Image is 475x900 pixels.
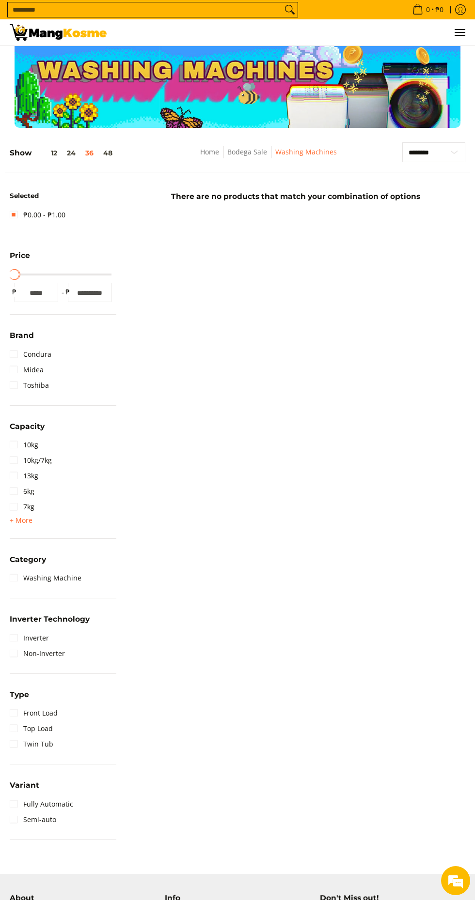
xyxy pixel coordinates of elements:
span: Category [10,556,46,563]
a: Top Load [10,721,53,736]
span: Price [10,252,30,259]
h6: Selected [10,192,116,200]
span: 0 [425,6,431,13]
button: 36 [80,149,98,157]
summary: Open [10,252,30,266]
button: 12 [32,149,62,157]
a: ₱0.00 - ₱1.00 [10,207,65,223]
summary: Open [10,781,39,796]
textarea: Type your message and hit 'Enter' [5,264,185,298]
div: Chat with us now [50,54,163,67]
h5: There are no products that match your combination of options [121,192,470,201]
summary: Open [10,423,45,437]
span: ₱ [63,287,73,297]
a: Semi-auto [10,812,56,827]
span: ₱0 [434,6,445,13]
button: Search [282,2,298,17]
a: 7kg [10,499,34,515]
summary: Open [10,556,46,570]
summary: Open [10,691,29,705]
a: Condura [10,347,51,362]
span: Type [10,691,29,698]
span: ₱ [10,287,19,297]
span: • [410,4,446,15]
a: 6kg [10,484,34,499]
ul: Customer Navigation [116,19,465,46]
nav: Breadcrumbs [160,146,378,168]
span: Inverter Technology [10,615,90,623]
button: 48 [98,149,117,157]
a: Fully Automatic [10,796,73,812]
summary: Open [10,332,34,346]
img: Washing Machines l Mang Kosme: Home Appliances Warehouse Sale Partner [10,24,107,41]
div: Minimize live chat window [159,5,182,28]
a: 13kg [10,468,38,484]
a: Bodega Sale [227,147,267,156]
a: Washing Machine [10,570,81,586]
span: Capacity [10,423,45,430]
h5: Show [10,148,117,157]
a: 10kg [10,437,38,453]
a: 10kg/7kg [10,453,52,468]
span: + More [10,517,32,524]
nav: Main Menu [116,19,465,46]
a: Washing Machines [275,147,337,156]
span: Variant [10,781,39,789]
a: Midea [10,362,44,378]
a: Non-Inverter [10,646,65,661]
a: Inverter [10,630,49,646]
span: We're online! [56,122,134,220]
button: 24 [62,149,80,157]
span: Brand [10,332,34,339]
a: Home [200,147,219,156]
summary: Open [10,615,90,630]
a: Twin Tub [10,736,53,752]
a: Toshiba [10,378,49,393]
button: Menu [454,19,465,46]
summary: Open [10,515,32,526]
a: Front Load [10,705,58,721]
